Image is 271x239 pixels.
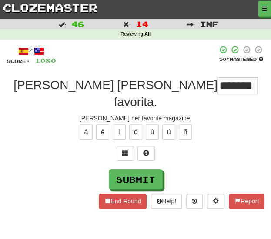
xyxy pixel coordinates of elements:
button: ú [146,124,159,140]
div: [PERSON_NAME] her favorite magazine. [7,114,264,123]
span: 1080 [35,57,56,64]
span: Inf [200,20,218,28]
div: Mastered [217,56,264,62]
span: [PERSON_NAME] [PERSON_NAME] [13,78,217,92]
button: Report [229,194,264,209]
button: Round history (alt+y) [186,194,203,209]
button: Switch sentence to multiple choice alt+p [117,146,134,161]
button: í [113,124,126,140]
button: Single letter hint - you only get 1 per sentence and score half the points! alt+h [137,146,155,161]
button: ü [162,124,175,140]
button: End Round [99,194,147,209]
span: 46 [72,20,84,28]
span: : [59,21,67,27]
button: é [96,124,109,140]
div: / [7,46,56,56]
strong: All [144,31,151,37]
button: Help! [151,194,182,209]
span: : [123,21,131,27]
span: favorita. [114,95,157,109]
span: 14 [136,20,148,28]
button: ñ [179,124,192,140]
button: á [80,124,93,140]
button: ó [129,124,142,140]
span: Score: [7,58,30,64]
span: : [187,21,195,27]
span: 50 % [219,56,230,62]
button: Submit [109,169,163,189]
